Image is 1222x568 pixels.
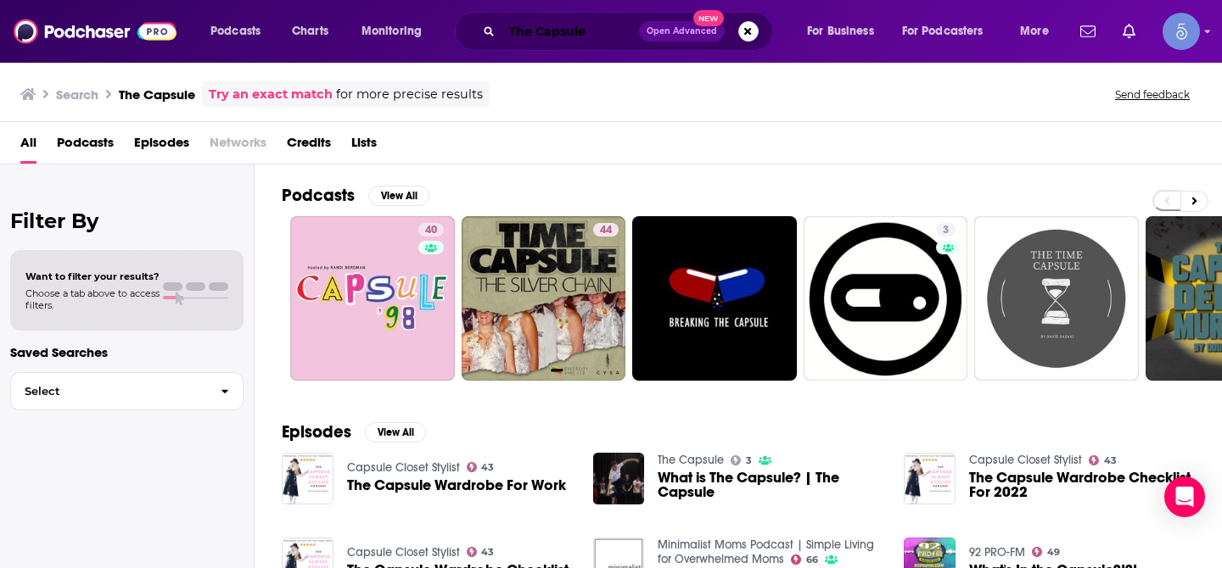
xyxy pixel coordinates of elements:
a: 40 [290,216,455,381]
span: Logged in as Spiral5-G1 [1163,13,1200,50]
span: 43 [481,549,494,556]
button: open menu [350,18,444,45]
span: 40 [425,222,437,239]
span: Select [11,386,207,397]
span: New [693,10,724,26]
img: The Capsule Wardrobe For Work [282,453,334,504]
a: Try an exact match [209,85,333,104]
h2: Podcasts [282,185,355,206]
span: Want to filter your results? [25,270,160,282]
span: 66 [806,556,818,564]
a: PodcastsView All [282,185,429,206]
img: User Profile [1163,13,1200,50]
div: Open Intercom Messenger [1164,476,1205,517]
span: Choose a tab above to access filters. [25,287,160,311]
a: 49 [1032,547,1060,557]
button: View All [365,422,426,443]
button: Open AdvancedNew [639,21,725,42]
button: Send feedback [1110,87,1195,102]
a: Podcasts [57,129,114,164]
span: Podcasts [210,19,261,43]
a: Charts [281,18,339,45]
button: open menu [199,18,283,45]
h2: Filter By [10,209,244,233]
a: All [20,129,36,164]
span: More [1020,19,1049,43]
a: Lists [351,129,377,164]
a: Capsule Closet Stylist [969,453,1082,467]
a: The Capsule Wardrobe Checklist For 2022 [969,471,1195,499]
span: 3 [943,222,949,239]
a: 43 [467,547,495,557]
span: 43 [1104,457,1117,465]
a: Credits [287,129,331,164]
button: Show profile menu [1163,13,1200,50]
span: 3 [746,457,752,465]
a: 3 [936,223,956,237]
span: 49 [1047,549,1060,556]
a: The Capsule Wardrobe For Work [347,478,566,493]
span: Networks [210,129,266,164]
a: EpisodesView All [282,421,426,443]
a: 43 [1089,455,1117,465]
a: Episodes [134,129,189,164]
span: Charts [292,19,328,43]
a: 44 [593,223,619,237]
span: For Podcasters [902,19,984,43]
span: For Business [807,19,874,43]
a: 44 [462,216,626,381]
p: Saved Searches [10,344,244,360]
h2: Episodes [282,421,351,443]
a: 66 [791,554,818,565]
a: Show notifications dropdown [1116,17,1142,46]
a: 3 [731,455,752,465]
a: Show notifications dropdown [1073,17,1102,46]
button: View All [368,186,429,206]
a: Minimalist Moms Podcast | Simple Living for Overwhelmed Moms [658,537,874,566]
a: What is The Capsule? | The Capsule [658,471,883,499]
span: Monitoring [362,19,422,43]
div: Search podcasts, credits, & more... [471,12,789,51]
a: The Capsule [658,453,724,467]
button: open menu [795,18,895,45]
input: Search podcasts, credits, & more... [502,18,639,45]
span: 44 [600,222,612,239]
a: 43 [467,462,495,472]
button: open menu [891,18,1008,45]
a: 92 PRO-FM [969,545,1025,560]
button: Select [10,372,244,410]
img: What is The Capsule? | The Capsule [593,453,645,504]
button: open menu [1008,18,1070,45]
span: Open Advanced [647,27,717,36]
img: The Capsule Wardrobe Checklist For 2022 [904,453,956,504]
a: Capsule Closet Stylist [347,545,460,560]
a: 40 [418,223,444,237]
a: Capsule Closet Stylist [347,460,460,475]
span: 43 [481,464,494,471]
span: for more precise results [336,85,483,104]
h3: The Capsule [119,86,195,103]
a: 3 [804,216,968,381]
img: Podchaser - Follow, Share and Rate Podcasts [14,15,177,47]
h3: Search [56,86,98,103]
